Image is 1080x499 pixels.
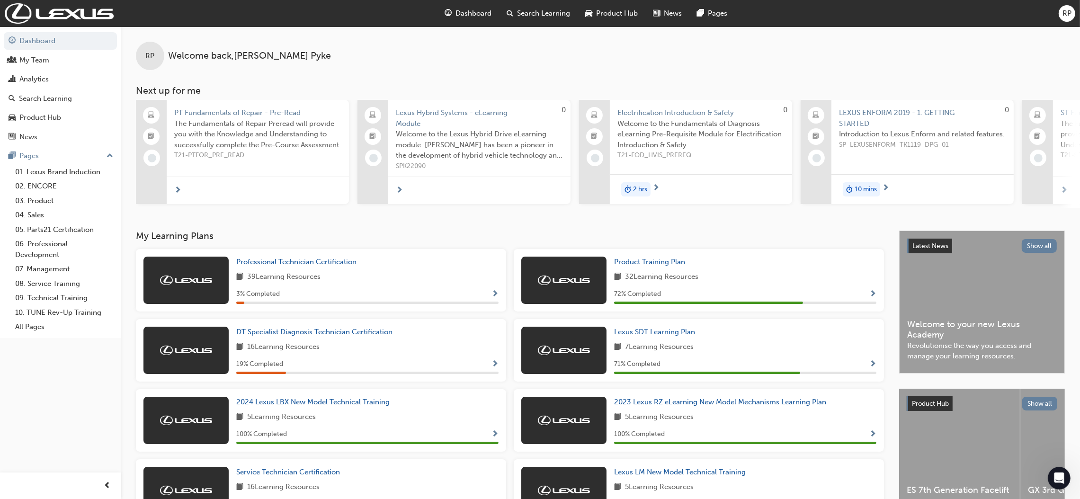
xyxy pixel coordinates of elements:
div: My Team [19,55,49,66]
span: booktick-icon [148,131,155,143]
a: Professional Technician Certification [236,257,360,267]
span: laptop-icon [1035,109,1041,122]
span: 71 % Completed [614,359,660,370]
span: RP [1062,8,1071,19]
button: Pages [4,147,117,165]
a: News [4,128,117,146]
a: news-iconNews [646,4,690,23]
a: Service Technician Certification [236,467,344,478]
span: SP_LEXUSENFORM_TK1119_DPG_01 [839,140,1006,151]
a: PT Fundamentals of Repair - Pre-ReadThe Fundamentals of Repair Preread will provide you with the ... [136,100,349,204]
a: 0Lexus Hybrid Systems - eLearning ModuleWelcome to the Lexus Hybrid Drive eLearning module. [PERS... [357,100,571,204]
a: DT Specialist Diagnosis Technician Certification [236,327,396,338]
span: book-icon [236,481,243,493]
span: prev-icon [104,480,111,492]
span: 0 [1005,106,1009,114]
button: DashboardMy TeamAnalyticsSearch LearningProduct HubNews [4,30,117,147]
span: LEXUS ENFORM 2019 - 1. GETTING STARTED [839,107,1006,129]
button: Show all [1022,397,1058,410]
span: laptop-icon [370,109,376,122]
span: PT Fundamentals of Repair - Pre-Read [174,107,341,118]
button: Show Progress [491,358,499,370]
a: Dashboard [4,32,117,50]
span: laptop-icon [148,109,155,122]
span: 2024 Lexus LBX New Model Technical Training [236,398,390,406]
h3: Next up for me [121,85,1080,96]
span: guage-icon [445,8,452,19]
span: Show Progress [869,290,876,299]
span: Lexus Hybrid Systems - eLearning Module [396,107,563,129]
a: Lexus SDT Learning Plan [614,327,699,338]
img: Trak [160,416,212,425]
a: 04. Sales [11,208,117,223]
span: book-icon [614,271,621,283]
span: Dashboard [456,8,492,19]
span: Welcome to the Lexus Hybrid Drive eLearning module. [PERSON_NAME] has been a pioneer in the devel... [396,129,563,161]
a: Latest NewsShow all [907,239,1057,254]
span: SPK22090 [396,161,563,172]
span: next-icon [652,184,660,193]
img: Trak [5,3,114,24]
a: 06. Professional Development [11,237,117,262]
span: booktick-icon [370,131,376,143]
span: people-icon [9,56,16,65]
img: Trak [538,486,590,495]
a: Latest NewsShow allWelcome to your new Lexus AcademyRevolutionise the way you access and manage y... [899,231,1065,374]
a: 10. TUNE Rev-Up Training [11,305,117,320]
span: Show Progress [869,360,876,369]
span: 16 Learning Resources [247,341,320,353]
span: pages-icon [9,152,16,160]
span: Show Progress [491,430,499,439]
span: Welcome back , [PERSON_NAME] Pyke [168,51,331,62]
span: 3 % Completed [236,289,280,300]
a: guage-iconDashboard [437,4,500,23]
span: 0 [783,106,787,114]
span: search-icon [507,8,514,19]
span: 2023 Lexus RZ eLearning New Model Mechanisms Learning Plan [614,398,826,406]
span: learningRecordVerb_NONE-icon [369,154,378,162]
a: Search Learning [4,90,117,107]
a: 09. Technical Training [11,291,117,305]
div: Product Hub [19,112,61,123]
span: book-icon [614,411,621,423]
button: Show Progress [491,428,499,440]
span: 72 % Completed [614,289,661,300]
a: 2024 Lexus LBX New Model Technical Training [236,397,393,408]
div: Analytics [19,74,49,85]
span: book-icon [236,341,243,353]
span: laptop-icon [813,109,820,122]
img: Trak [160,486,212,495]
span: T21-FOD_HVIS_PREREQ [617,150,785,161]
span: pages-icon [697,8,705,19]
span: booktick-icon [1035,131,1041,143]
span: Lexus SDT Learning Plan [614,328,695,336]
span: Introduction to Lexus Enform and related features. [839,129,1006,140]
a: Analytics [4,71,117,88]
span: RP [146,51,155,62]
span: Show Progress [491,290,499,299]
span: Welcome to your new Lexus Academy [907,319,1057,340]
button: Show Progress [869,428,876,440]
span: learningRecordVerb_NONE-icon [1034,154,1043,162]
span: 5 Learning Resources [625,411,694,423]
a: 0LEXUS ENFORM 2019 - 1. GETTING STARTEDIntroduction to Lexus Enform and related features.SP_LEXUS... [801,100,1014,204]
a: Lexus LM New Model Technical Training [614,467,750,478]
div: Search Learning [19,93,72,104]
span: News [664,8,682,19]
span: next-icon [174,187,181,195]
span: 10 mins [855,184,877,195]
a: Product Hub [4,109,117,126]
span: 100 % Completed [236,429,287,440]
button: Show Progress [491,288,499,300]
span: news-icon [653,8,660,19]
span: 32 Learning Resources [625,271,698,283]
img: Trak [538,276,590,285]
span: Lexus LM New Model Technical Training [614,468,746,476]
button: Show Progress [869,358,876,370]
span: Latest News [912,242,948,250]
span: T21-PTFOR_PRE_READ [174,150,341,161]
span: learningRecordVerb_NONE-icon [148,154,156,162]
span: Product Training Plan [614,258,685,266]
